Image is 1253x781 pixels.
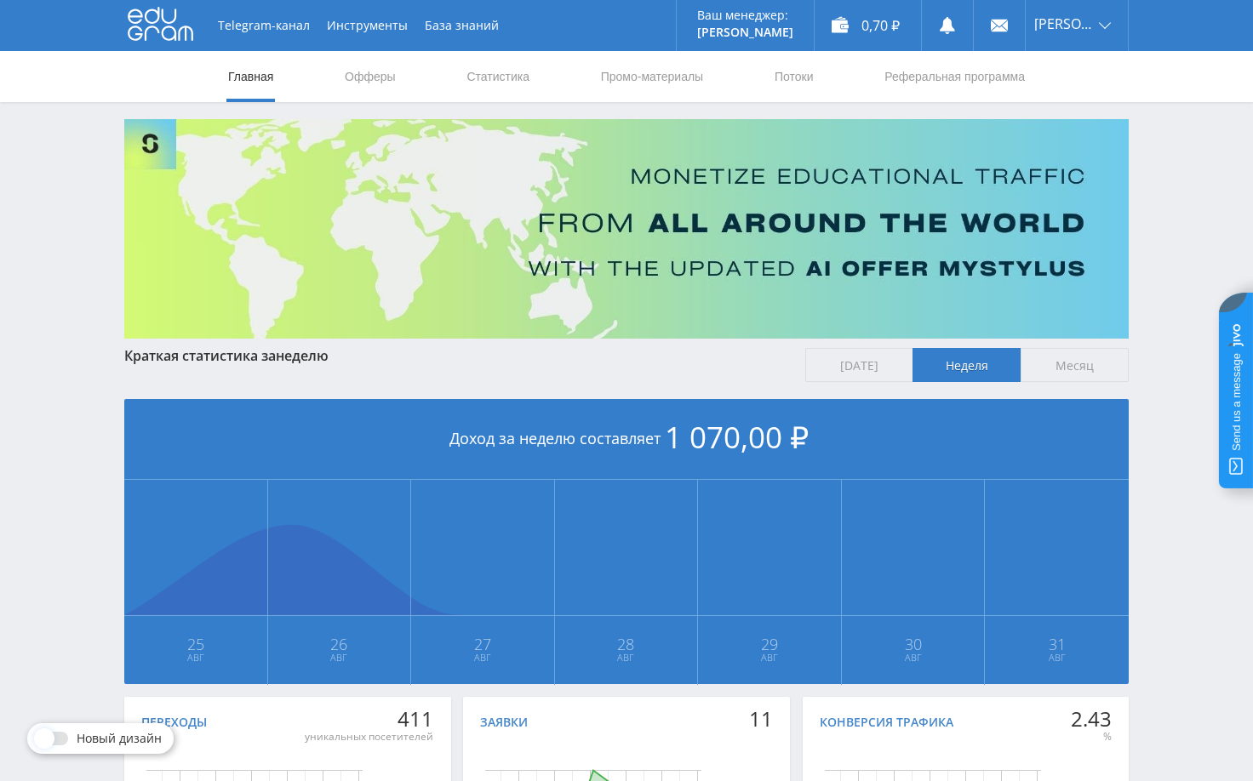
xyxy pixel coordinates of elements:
div: уникальных посетителей [305,730,433,744]
div: 2.43 [1071,707,1112,731]
span: Авг [986,651,1128,664]
span: неделю [276,346,329,365]
div: Переходы [141,715,207,729]
span: Авг [556,651,697,664]
a: Реферальная программа [883,51,1027,102]
a: Статистика [465,51,531,102]
div: 11 [749,707,773,731]
span: 1 070,00 ₽ [665,417,809,457]
span: 26 [269,637,410,651]
span: Новый дизайн [77,732,162,745]
a: Главная [226,51,275,102]
a: Потоки [773,51,815,102]
span: Авг [843,651,984,664]
span: 25 [125,637,266,651]
img: Banner [124,119,1129,339]
p: Ваш менеджер: [697,9,793,22]
span: Авг [269,651,410,664]
span: 27 [412,637,553,651]
div: Доход за неделю составляет [124,399,1129,480]
span: 30 [843,637,984,651]
span: [PERSON_NAME] [1034,17,1094,31]
a: Офферы [343,51,398,102]
div: % [1071,730,1112,744]
div: 411 [305,707,433,731]
span: 31 [986,637,1128,651]
div: Конверсия трафика [820,715,953,729]
span: 29 [699,637,840,651]
span: 28 [556,637,697,651]
span: Месяц [1021,348,1129,382]
span: Авг [412,651,553,664]
p: [PERSON_NAME] [697,26,793,39]
span: Авг [699,651,840,664]
span: Неделя [913,348,1021,382]
div: Заявки [480,715,528,729]
span: [DATE] [805,348,913,382]
a: Промо-материалы [599,51,705,102]
div: Краткая статистика за [124,348,788,363]
span: Авг [125,651,266,664]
